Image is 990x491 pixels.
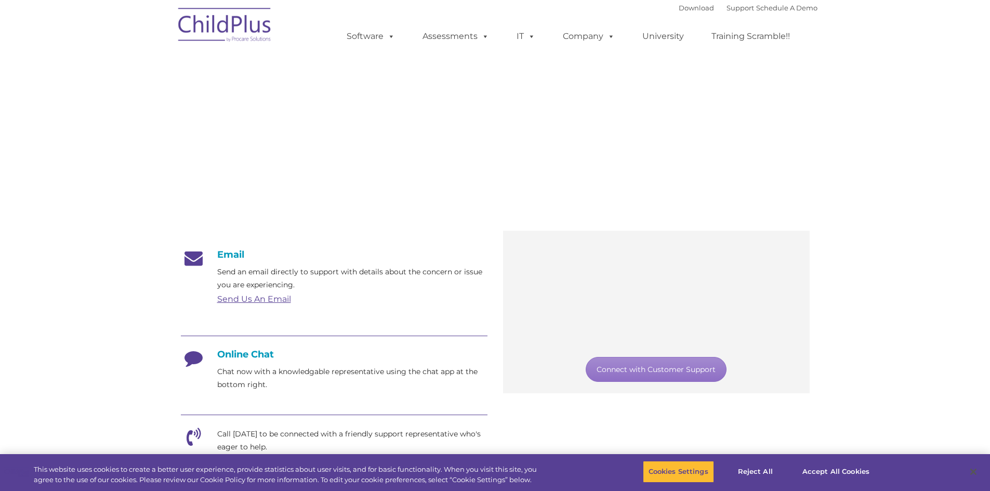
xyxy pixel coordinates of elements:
[756,4,817,12] a: Schedule A Demo
[962,460,985,483] button: Close
[643,461,714,483] button: Cookies Settings
[797,461,875,483] button: Accept All Cookies
[34,465,545,485] div: This website uses cookies to create a better user experience, provide statistics about user visit...
[701,26,800,47] a: Training Scramble!!
[679,4,817,12] font: |
[679,4,714,12] a: Download
[336,26,405,47] a: Software
[217,428,487,454] p: Call [DATE] to be connected with a friendly support representative who's eager to help.
[412,26,499,47] a: Assessments
[727,4,754,12] a: Support
[632,26,694,47] a: University
[173,1,277,52] img: ChildPlus by Procare Solutions
[217,365,487,391] p: Chat now with a knowledgable representative using the chat app at the bottom right.
[723,461,788,483] button: Reject All
[217,294,291,304] a: Send Us An Email
[506,26,546,47] a: IT
[586,357,727,382] a: Connect with Customer Support
[217,266,487,291] p: Send an email directly to support with details about the concern or issue you are experiencing.
[181,349,487,360] h4: Online Chat
[181,249,487,260] h4: Email
[552,26,625,47] a: Company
